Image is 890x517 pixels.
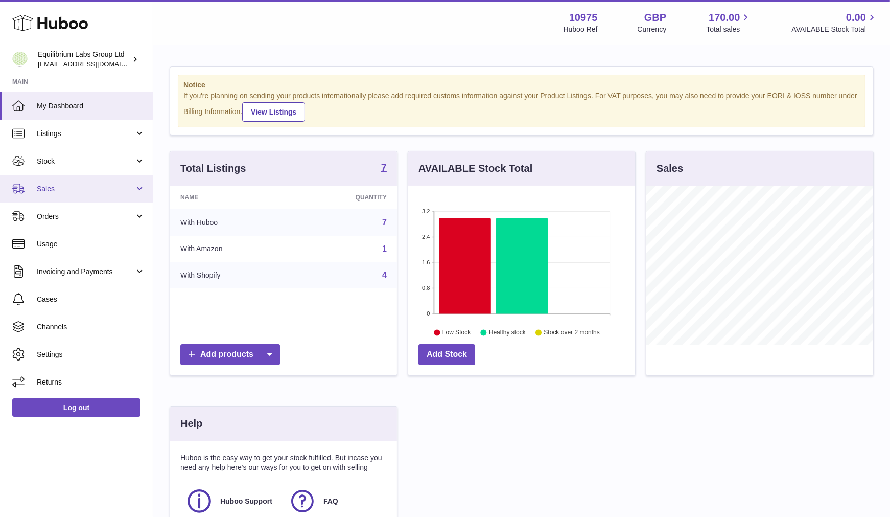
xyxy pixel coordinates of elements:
[183,80,860,90] strong: Notice
[37,295,145,304] span: Cases
[12,398,140,417] a: Log out
[37,377,145,387] span: Returns
[180,162,246,175] h3: Total Listings
[37,350,145,359] span: Settings
[569,11,598,25] strong: 10975
[382,271,387,279] a: 4
[638,25,667,34] div: Currency
[37,267,134,277] span: Invoicing and Payments
[791,25,878,34] span: AVAILABLE Stock Total
[418,162,532,175] h3: AVAILABLE Stock Total
[294,186,397,209] th: Quantity
[37,239,145,249] span: Usage
[422,259,430,265] text: 1.6
[381,162,387,174] a: 7
[220,497,272,506] span: Huboo Support
[289,487,382,515] a: FAQ
[422,285,430,291] text: 0.8
[37,184,134,194] span: Sales
[170,262,294,288] td: With Shopify
[706,11,752,34] a: 170.00 Total sales
[170,236,294,262] td: With Amazon
[170,209,294,236] td: With Huboo
[180,453,387,473] p: Huboo is the easy way to get your stock fulfilled. But incase you need any help here's our ways f...
[422,208,430,214] text: 3.2
[185,487,278,515] a: Huboo Support
[242,102,305,122] a: View Listings
[381,162,387,172] strong: 7
[657,162,683,175] h3: Sales
[170,186,294,209] th: Name
[38,60,150,68] span: [EMAIL_ADDRESS][DOMAIN_NAME]
[37,322,145,332] span: Channels
[442,329,471,336] text: Low Stock
[382,244,387,253] a: 1
[418,344,475,365] a: Add Stock
[422,234,430,240] text: 2.4
[37,101,145,111] span: My Dashboard
[180,344,280,365] a: Add products
[323,497,338,506] span: FAQ
[183,91,860,122] div: If you're planning on sending your products internationally please add required customs informati...
[382,218,387,227] a: 7
[644,11,666,25] strong: GBP
[37,156,134,166] span: Stock
[489,329,526,336] text: Healthy stock
[12,52,28,67] img: huboo@equilibriumlabs.com
[37,212,134,221] span: Orders
[564,25,598,34] div: Huboo Ref
[706,25,752,34] span: Total sales
[846,11,866,25] span: 0.00
[180,417,202,431] h3: Help
[427,310,430,317] text: 0
[709,11,740,25] span: 170.00
[38,50,130,69] div: Equilibrium Labs Group Ltd
[544,329,600,336] text: Stock over 2 months
[37,129,134,139] span: Listings
[791,11,878,34] a: 0.00 AVAILABLE Stock Total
